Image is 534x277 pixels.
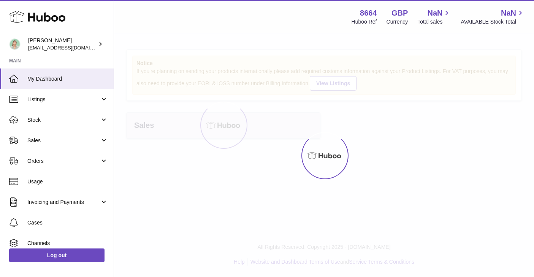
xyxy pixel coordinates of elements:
a: Log out [9,248,105,262]
img: hello@thefacialcuppingexpert.com [9,38,21,50]
span: Listings [27,96,100,103]
div: [PERSON_NAME] [28,37,97,51]
span: My Dashboard [27,75,108,83]
a: NaN AVAILABLE Stock Total [461,8,525,25]
span: NaN [427,8,442,18]
span: [EMAIL_ADDRESS][DOMAIN_NAME] [28,45,112,51]
strong: 8664 [360,8,377,18]
span: Stock [27,116,100,124]
span: Total sales [417,18,451,25]
strong: GBP [391,8,408,18]
span: Invoicing and Payments [27,199,100,206]
span: Channels [27,240,108,247]
div: Currency [387,18,408,25]
div: Huboo Ref [352,18,377,25]
span: Usage [27,178,108,185]
span: NaN [501,8,516,18]
span: Orders [27,158,100,165]
span: AVAILABLE Stock Total [461,18,525,25]
span: Sales [27,137,100,144]
a: NaN Total sales [417,8,451,25]
span: Cases [27,219,108,226]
